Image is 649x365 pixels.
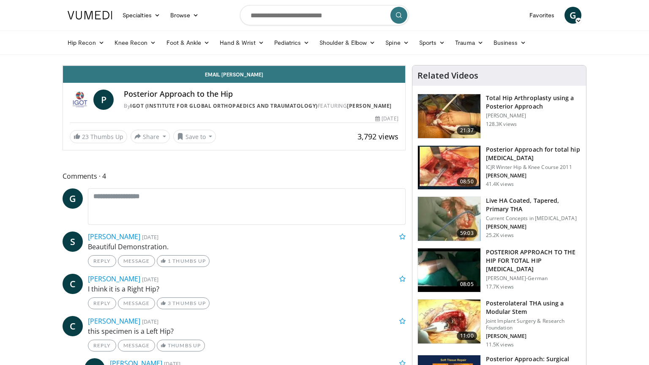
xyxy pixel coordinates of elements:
img: IGOT (Institute for Global Orthopaedics and Traumatology) [70,90,90,110]
a: Pediatrics [269,34,314,51]
p: [PERSON_NAME] [486,112,581,119]
h4: Posterior Approach to the Hip [124,90,398,99]
a: Reply [88,297,116,309]
a: Email [PERSON_NAME] [63,66,405,83]
a: Message [118,340,155,351]
h3: Total Hip Arthroplasty using a Posterior Approach [486,94,581,111]
img: rana_3.png.150x105_q85_crop-smart_upscale.jpg [418,197,480,241]
button: Save to [173,130,216,143]
a: Spine [380,34,414,51]
a: P [93,90,114,110]
span: 3 [168,300,171,306]
div: By FEATURING [124,102,398,110]
a: C [63,316,83,336]
a: Specialties [117,7,165,24]
h3: POSTERIOR APPROACH TO THE HIP FOR TOTAL HIP [MEDICAL_DATA] [486,248,581,273]
span: 3,792 views [357,131,398,142]
a: 3 Thumbs Up [157,297,210,309]
img: 9461fd09-df6a-4b33-8591-55e97f075fcc.150x105_q85_crop-smart_upscale.jpg [418,300,480,343]
h3: Posterolateral THA using a Modular Stem [486,299,581,316]
a: Hand & Wrist [215,34,269,51]
p: I think it is a Right Hip? [88,284,406,294]
a: Business [488,34,532,51]
div: [DATE] [375,115,398,123]
p: 17.7K views [486,283,514,290]
p: 128.3K views [486,121,517,128]
a: Reply [88,340,116,351]
a: Sports [414,34,450,51]
small: [DATE] [142,275,158,283]
p: [PERSON_NAME] [486,333,581,340]
span: 08:05 [457,280,477,289]
a: 08:05 POSTERIOR APPROACH TO THE HIP FOR TOTAL HIP [MEDICAL_DATA] [PERSON_NAME]-German 17.7K views [417,248,581,293]
a: 11:00 Posterolateral THA using a Modular Stem Joint Implant Surgery & Research Foundation [PERSON... [417,299,581,348]
input: Search topics, interventions [240,5,409,25]
img: 319044_0000_1.png.150x105_q85_crop-smart_upscale.jpg [418,248,480,292]
a: IGOT (Institute for Global Orthopaedics and Traumatology) [130,102,318,109]
a: Message [118,297,155,309]
a: Foot & Ankle [161,34,215,51]
p: Beautiful Demonstration. [88,242,406,252]
a: Knee Recon [109,34,161,51]
button: Share [131,130,170,143]
img: 297873_0003_1.png.150x105_q85_crop-smart_upscale.jpg [418,146,480,190]
h3: Posterior Approach for total hip [MEDICAL_DATA] [486,145,581,162]
p: Current Concepts in [MEDICAL_DATA] [486,215,581,222]
img: 286987_0000_1.png.150x105_q85_crop-smart_upscale.jpg [418,94,480,138]
span: 1 [168,258,171,264]
p: 41.4K views [486,181,514,188]
a: Trauma [450,34,488,51]
span: Comments 4 [63,171,406,182]
a: Browse [165,7,204,24]
img: VuMedi Logo [68,11,112,19]
span: 21:37 [457,126,477,135]
a: Shoulder & Elbow [314,34,380,51]
a: S [63,232,83,252]
a: Message [118,255,155,267]
p: [PERSON_NAME]-German [486,275,581,282]
a: 21:37 Total Hip Arthroplasty using a Posterior Approach [PERSON_NAME] 128.3K views [417,94,581,139]
p: 25.2K views [486,232,514,239]
a: Thumbs Up [157,340,205,351]
a: 08:50 Posterior Approach for total hip [MEDICAL_DATA] ICJR Winter Hip & Knee Course 2011 [PERSON_... [417,145,581,190]
a: [PERSON_NAME] [88,274,140,283]
span: 08:50 [457,177,477,186]
a: [PERSON_NAME] [88,232,140,241]
a: Reply [88,255,116,267]
a: [PERSON_NAME] [88,316,140,326]
p: ICJR Winter Hip & Knee Course 2011 [486,164,581,171]
video-js: Video Player [63,65,405,66]
a: 59:03 Live HA Coated, Tapered, Primary THA Current Concepts in [MEDICAL_DATA] [PERSON_NAME] 25.2K... [417,196,581,241]
a: 23 Thumbs Up [70,130,127,143]
p: 11.5K views [486,341,514,348]
a: C [63,274,83,294]
p: Joint Implant Surgery & Research Foundation [486,318,581,331]
a: Favorites [524,7,559,24]
a: G [63,188,83,209]
a: [PERSON_NAME] [347,102,392,109]
h3: Live HA Coated, Tapered, Primary THA [486,196,581,213]
h4: Related Videos [417,71,478,81]
p: this specimen is a Left Hip? [88,326,406,336]
small: [DATE] [142,318,158,325]
p: [PERSON_NAME] [486,172,581,179]
span: 59:03 [457,229,477,237]
a: 1 Thumbs Up [157,255,210,267]
small: [DATE] [142,233,158,241]
span: 11:00 [457,332,477,340]
a: Hip Recon [63,34,109,51]
span: 23 [82,133,89,141]
a: G [564,7,581,24]
p: [PERSON_NAME] [486,223,581,230]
